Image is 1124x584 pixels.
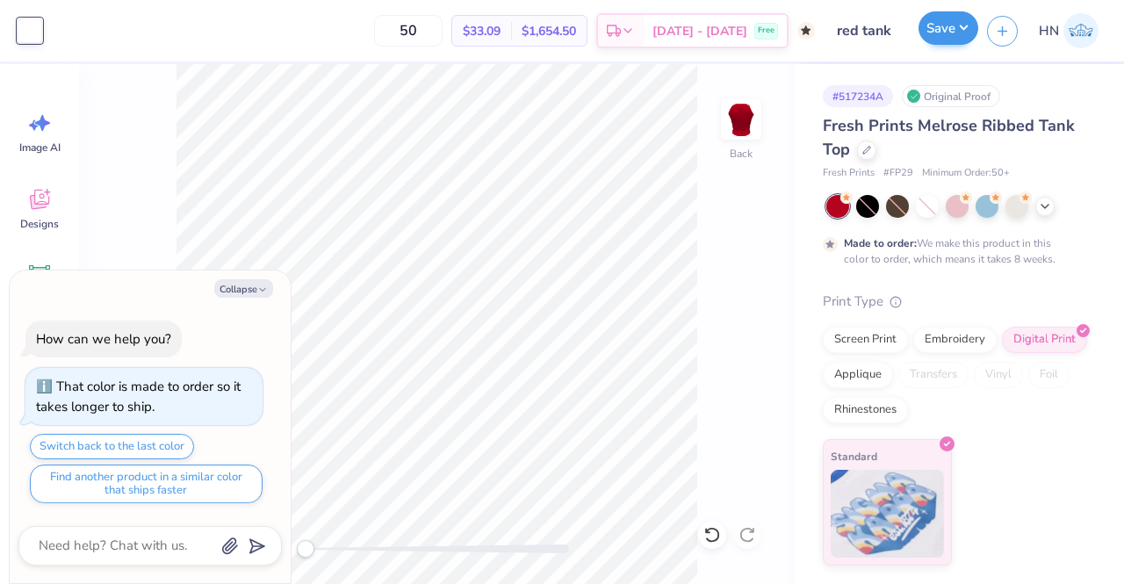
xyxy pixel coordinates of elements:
span: Fresh Prints Melrose Ribbed Tank Top [823,115,1075,160]
div: Accessibility label [297,540,314,558]
div: Transfers [898,362,969,388]
input: – – [374,15,443,47]
span: Standard [831,447,877,465]
span: Minimum Order: 50 + [922,166,1010,181]
div: That color is made to order so it takes longer to ship. [36,378,241,415]
span: HN [1039,21,1059,41]
div: Digital Print [1002,327,1087,353]
button: Find another product in a similar color that ships faster [30,465,263,503]
img: Back [724,102,759,137]
div: How can we help you? [36,330,171,348]
div: We make this product in this color to order, which means it takes 8 weeks. [844,235,1060,267]
img: Standard [831,470,944,558]
button: Collapse [214,279,273,298]
div: Print Type [823,292,1089,312]
div: Back [730,146,753,162]
span: Designs [20,217,59,231]
div: Applique [823,362,893,388]
span: [DATE] - [DATE] [652,22,747,40]
span: $1,654.50 [522,22,576,40]
span: Fresh Prints [823,166,875,181]
span: $33.09 [463,22,501,40]
span: Free [758,25,775,37]
img: Huda Nadeem [1063,13,1099,48]
div: Rhinestones [823,397,908,423]
div: Original Proof [902,85,1000,107]
strong: Made to order: [844,236,917,250]
div: Foil [1028,362,1070,388]
div: Screen Print [823,327,908,353]
div: Embroidery [913,327,997,353]
a: HN [1031,13,1106,48]
div: # 517234A [823,85,893,107]
input: Untitled Design [824,13,910,48]
span: # FP29 [883,166,913,181]
span: Image AI [19,141,61,155]
button: Save [919,11,978,45]
div: Vinyl [974,362,1023,388]
button: Switch back to the last color [30,434,194,459]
